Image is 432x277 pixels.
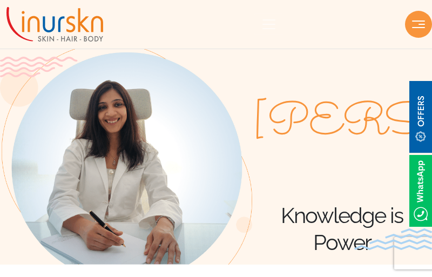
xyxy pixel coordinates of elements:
div: Knowledge is Power [252,52,432,256]
a: Whatsappicon [409,184,432,195]
img: inurskn-logo [6,7,103,42]
img: bluewave [354,228,432,250]
img: Whatsappicon [409,155,432,227]
img: offerBt [409,81,432,153]
img: hamLine.svg [412,21,425,28]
